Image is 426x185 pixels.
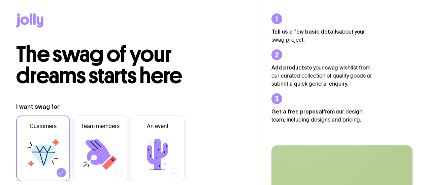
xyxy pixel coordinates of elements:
span: An event [147,122,168,130]
span: Customers [30,122,57,130]
span: The swag of your dreams starts here [16,41,182,89]
label: I want swag for [16,103,60,111]
p: about your swag project. [271,28,372,44]
strong: Add products [271,64,307,71]
p: from our design team, including designs and pricing. [271,107,372,124]
span: Team members [81,122,120,130]
p: to your swag wishlist from our curated collection of quality goods or submit a quick general enqu... [271,63,372,88]
strong: Tell us a few basic details [271,29,339,35]
strong: Get a free proposal [271,108,323,114]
